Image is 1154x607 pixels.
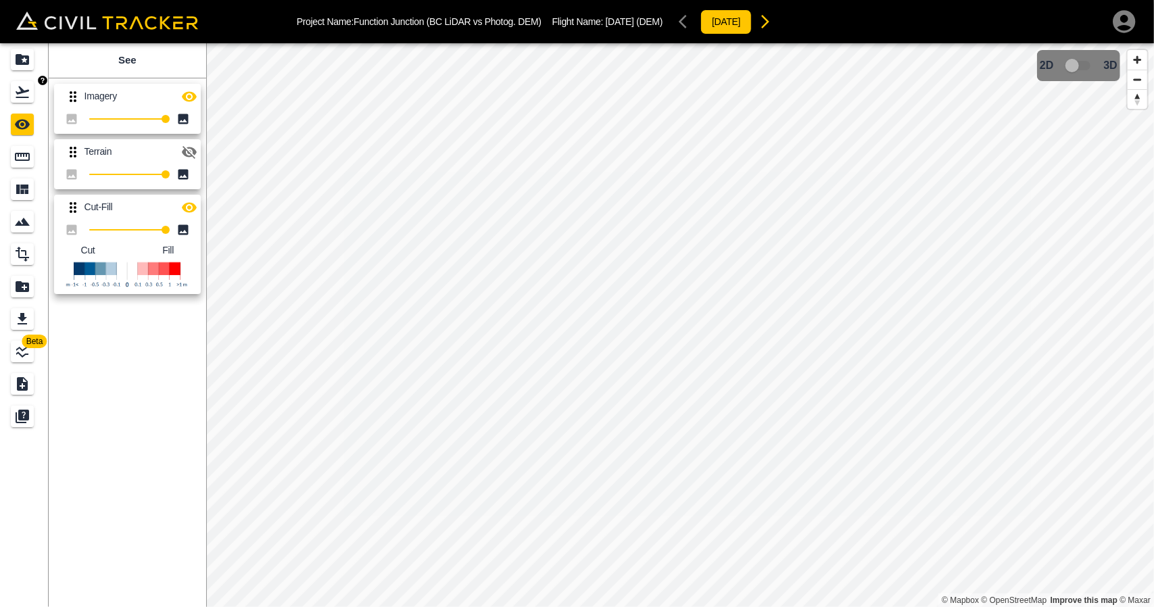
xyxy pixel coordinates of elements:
span: 3D [1104,59,1117,72]
span: [DATE] (DEM) [606,16,663,27]
p: Project Name: Function Junction (BC LiDAR vs Photog. DEM) [297,16,542,27]
a: Maxar [1120,596,1151,605]
a: OpenStreetMap [982,596,1047,605]
a: Mapbox [942,596,979,605]
span: 3D model not uploaded yet [1059,53,1099,78]
button: Zoom out [1128,70,1147,89]
span: 2D [1040,59,1053,72]
p: Flight Name: [552,16,663,27]
img: Civil Tracker [16,11,198,30]
canvas: Map [206,43,1154,607]
button: [DATE] [700,9,752,34]
button: Reset bearing to north [1128,89,1147,109]
button: Zoom in [1128,50,1147,70]
a: Map feedback [1051,596,1117,605]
